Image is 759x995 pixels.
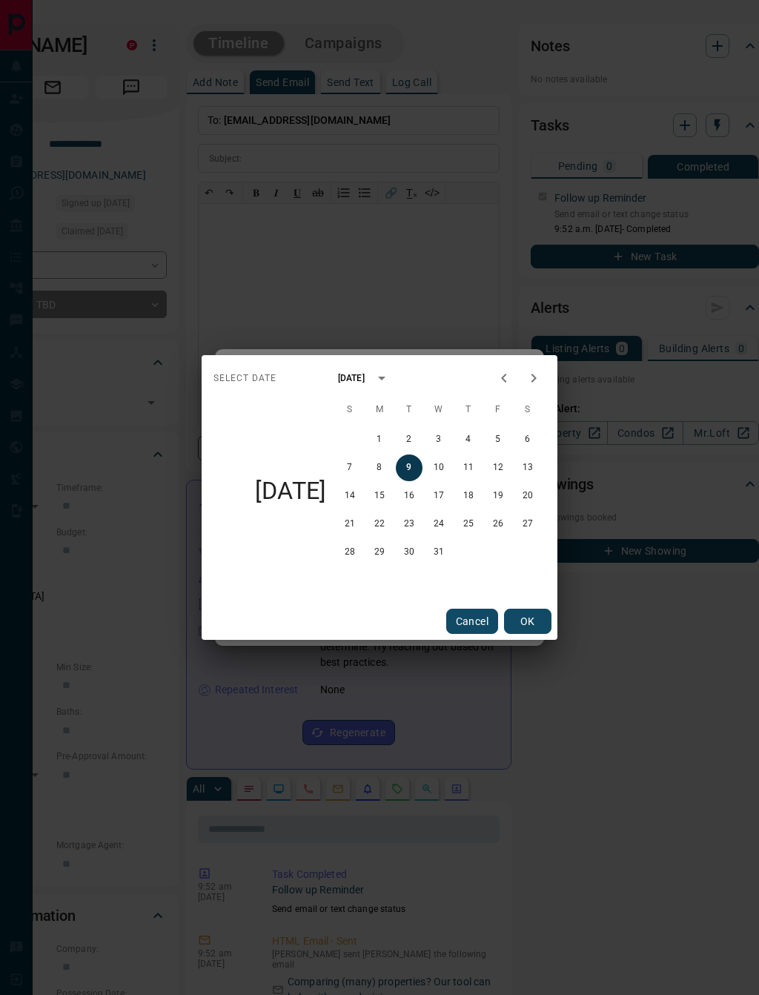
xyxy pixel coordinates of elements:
[514,511,541,538] button: 27
[396,454,422,481] button: 9
[337,511,363,538] button: 21
[504,609,551,634] button: OK
[514,395,541,425] span: Saturday
[425,395,452,425] span: Wednesday
[396,511,422,538] button: 23
[446,609,498,634] button: Cancel
[366,539,393,566] button: 29
[396,483,422,509] button: 16
[366,395,393,425] span: Monday
[396,426,422,453] button: 2
[396,539,422,566] button: 30
[337,395,363,425] span: Sunday
[337,454,363,481] button: 7
[366,426,393,453] button: 1
[425,454,452,481] button: 10
[337,539,363,566] button: 28
[485,483,511,509] button: 19
[455,454,482,481] button: 11
[514,426,541,453] button: 6
[425,426,452,453] button: 3
[213,367,276,391] span: Select date
[369,366,394,391] button: calendar view is open, switch to year view
[514,483,541,509] button: 20
[519,363,548,393] button: Next month
[485,426,511,453] button: 5
[366,454,393,481] button: 8
[366,483,393,509] button: 15
[489,363,519,393] button: Previous month
[425,483,452,509] button: 17
[366,511,393,538] button: 22
[425,511,452,538] button: 24
[213,434,368,547] h4: [DATE]
[337,483,363,509] button: 14
[455,426,482,453] button: 4
[485,511,511,538] button: 26
[338,371,365,385] div: [DATE]
[425,539,452,566] button: 31
[485,454,511,481] button: 12
[455,395,482,425] span: Thursday
[455,511,482,538] button: 25
[455,483,482,509] button: 18
[396,395,422,425] span: Tuesday
[485,395,511,425] span: Friday
[514,454,541,481] button: 13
